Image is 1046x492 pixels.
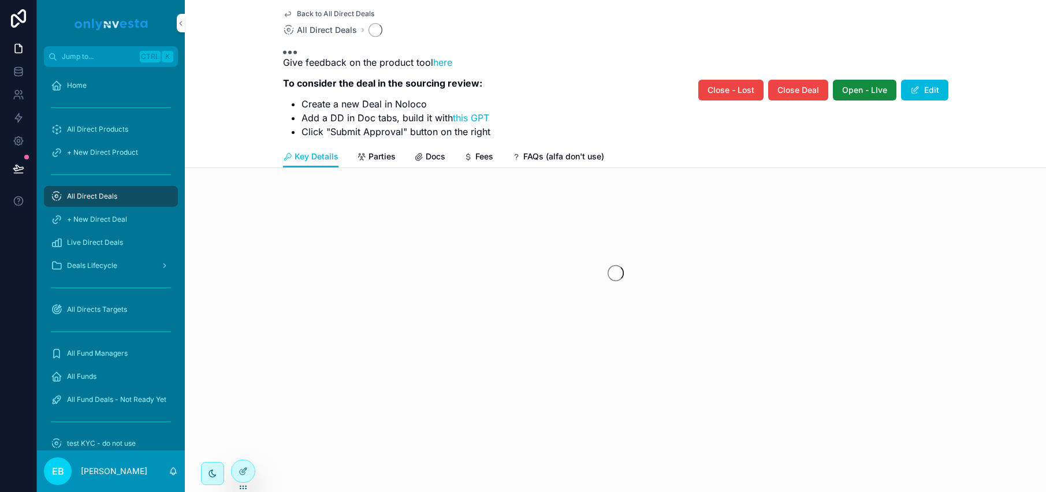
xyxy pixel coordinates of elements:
span: Jump to... [62,52,135,61]
a: All Directs Targets [44,299,178,320]
a: All Funds [44,366,178,387]
a: Back to All Direct Deals [283,9,374,18]
span: Fees [475,151,493,162]
p: Give feedback on the product tool [283,55,490,69]
span: All Direct Products [67,125,128,134]
span: All Funds [67,372,96,381]
a: Home [44,75,178,96]
a: + New Direct Deal [44,209,178,230]
a: Docs [414,146,445,169]
strong: To consider the deal in the sourcing review: [283,77,482,89]
a: All Fund Managers [44,343,178,364]
button: Close Deal [768,80,828,100]
span: Live Direct Deals [67,238,123,247]
li: Click "Submit Approval" button on the right [301,125,490,139]
span: + New Direct Deal [67,215,127,224]
a: test KYC - do not use [44,433,178,454]
a: here [433,57,452,68]
span: Ctrl [140,51,161,62]
li: Add a DD in Doc tabs, build it with [301,111,490,125]
span: + New Direct Product [67,148,138,157]
a: All Direct Deals [283,24,357,36]
a: Parties [357,146,396,169]
img: App logo [73,14,149,32]
a: Fees [464,146,493,169]
span: Parties [368,151,396,162]
div: scrollable content [37,67,185,450]
span: Home [67,81,87,90]
a: this GPT [453,112,489,124]
span: Close Deal [777,84,819,96]
a: All Fund Deals - Not Ready Yet [44,389,178,410]
span: EB [52,464,64,478]
span: Close - Lost [708,84,754,96]
button: Edit [901,80,948,100]
span: All Fund Deals - Not Ready Yet [67,395,166,404]
span: FAQs (alfa don't use) [523,151,604,162]
button: Jump to...CtrlK [44,46,178,67]
li: Create a new Deal in Noloco [301,97,490,111]
button: Open - LIve [833,80,896,100]
a: All Direct Deals [44,186,178,207]
span: K [163,52,172,61]
span: All Directs Targets [67,305,127,314]
button: Close - Lost [698,80,764,100]
span: Docs [426,151,445,162]
a: Deals Lifecycle [44,255,178,276]
a: FAQs (alfa don't use) [512,146,604,169]
span: All Direct Deals [67,192,117,201]
span: Deals Lifecycle [67,261,117,270]
a: Key Details [283,146,338,168]
a: Live Direct Deals [44,232,178,253]
a: All Direct Products [44,119,178,140]
span: test KYC - do not use [67,439,136,448]
span: Back to All Direct Deals [297,9,374,18]
p: [PERSON_NAME] [81,465,147,477]
span: Key Details [295,151,338,162]
span: Open - LIve [842,84,887,96]
a: + New Direct Product [44,142,178,163]
span: All Fund Managers [67,349,128,358]
span: All Direct Deals [297,24,357,36]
